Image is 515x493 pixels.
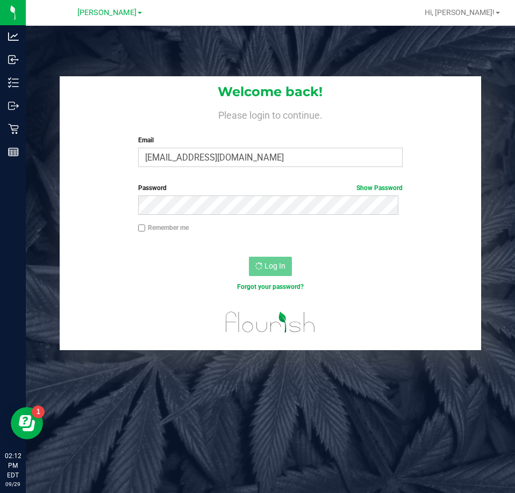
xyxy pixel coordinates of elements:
label: Email [138,135,403,145]
h4: Please login to continue. [60,107,481,120]
label: Remember me [138,223,189,233]
inline-svg: Inventory [8,77,19,88]
inline-svg: Inbound [8,54,19,65]
a: Forgot your password? [237,283,304,291]
p: 02:12 PM EDT [5,451,21,480]
span: Log In [264,262,285,270]
inline-svg: Reports [8,147,19,157]
inline-svg: Analytics [8,31,19,42]
input: Remember me [138,224,146,232]
span: Password [138,184,167,192]
inline-svg: Outbound [8,100,19,111]
p: 09/29 [5,480,21,488]
span: [PERSON_NAME] [77,8,137,17]
a: Show Password [356,184,403,192]
span: Hi, [PERSON_NAME]! [425,8,495,17]
iframe: Resource center [11,407,43,439]
button: Log In [249,257,292,276]
iframe: Resource center unread badge [32,405,45,418]
img: flourish_logo.svg [218,303,323,342]
inline-svg: Retail [8,124,19,134]
h1: Welcome back! [60,85,481,99]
